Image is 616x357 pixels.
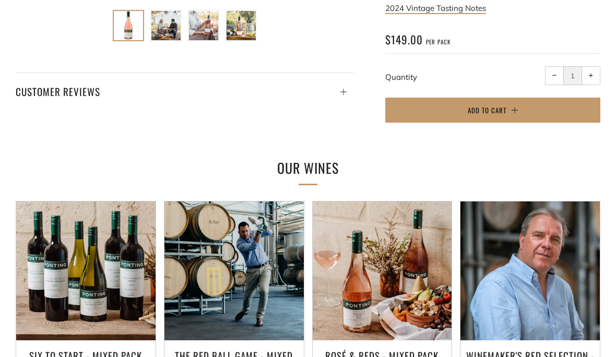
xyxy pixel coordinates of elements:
span: $149.00 [385,31,423,47]
span: − [552,73,557,78]
img: Load image into Gallery viewer, Ponting &#39;Rianna&#39; Rosé 2024 [114,11,143,40]
a: 2024 Vintage Tasting Notes [385,3,486,14]
img: Load image into Gallery viewer, Ponting Wines_Rianna Rose [227,11,256,40]
a: Customer Reviews [16,73,354,100]
img: Load image into Gallery viewer, Ponting &#39;Rianna&#39; Rosé 2024 [189,11,218,40]
label: Quantity [385,72,417,82]
span: per pack [426,38,451,46]
button: Add to Cart [385,98,600,123]
input: quantity [563,66,582,85]
img: Load image into Gallery viewer, Ricky &amp; Rianna Ponting_Ponting Wines_Rianna Rose [151,11,181,40]
h2: Our Wines [136,157,480,179]
button: Load image into Gallery viewer, Ponting &#39;Rianna&#39; Rosé 2024 [113,10,144,41]
h4: Customer Reviews [16,82,354,100]
span: + [589,73,594,78]
span: Add to Cart [468,105,506,115]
